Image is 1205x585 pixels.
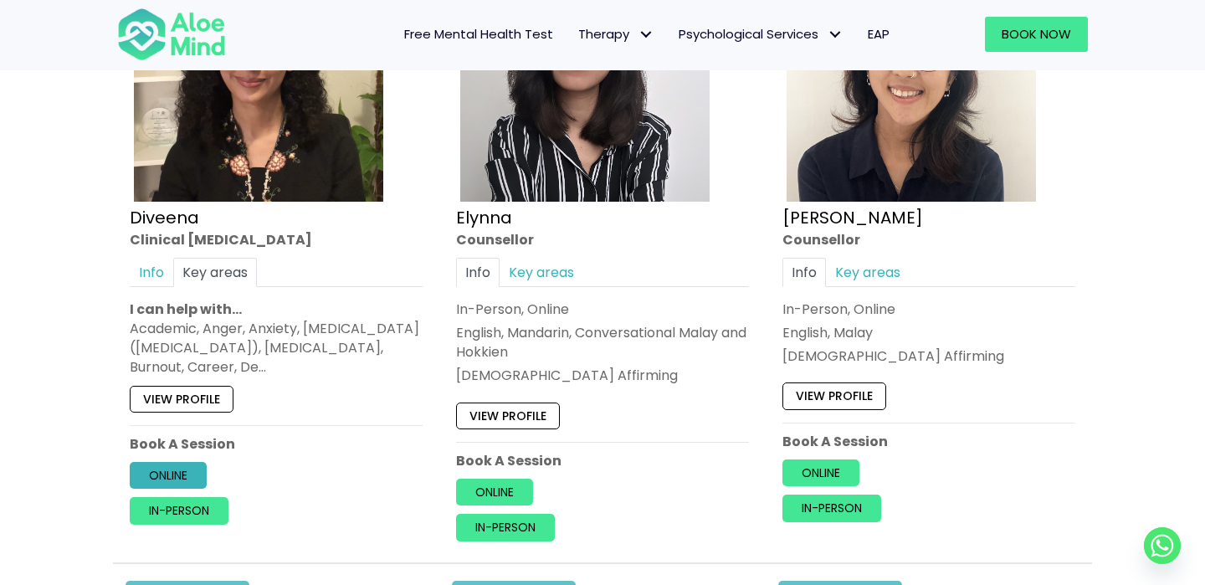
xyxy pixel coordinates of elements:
[782,383,886,410] a: View profile
[782,230,1075,249] div: Counsellor
[782,495,881,522] a: In-person
[456,451,749,470] p: Book A Session
[173,258,257,287] a: Key areas
[130,319,423,377] div: Academic, Anger, Anxiety, [MEDICAL_DATA] ([MEDICAL_DATA]), [MEDICAL_DATA], Burnout, Career, De…
[456,367,749,386] div: [DEMOGRAPHIC_DATA] Affirming
[130,258,173,287] a: Info
[578,25,654,43] span: Therapy
[666,17,855,52] a: Psychological ServicesPsychological Services: submenu
[566,17,666,52] a: TherapyTherapy: submenu
[456,479,533,505] a: Online
[456,300,749,319] div: In-Person, Online
[456,206,512,229] a: Elynna
[456,230,749,249] div: Counsellor
[826,258,910,287] a: Key areas
[456,515,555,541] a: In-person
[456,258,500,287] a: Info
[782,432,1075,451] p: Book A Session
[1144,527,1181,564] a: Whatsapp
[130,386,233,413] a: View profile
[823,23,847,47] span: Psychological Services: submenu
[679,25,843,43] span: Psychological Services
[633,23,658,47] span: Therapy: submenu
[248,17,902,52] nav: Menu
[130,498,228,525] a: In-person
[392,17,566,52] a: Free Mental Health Test
[868,25,890,43] span: EAP
[130,462,207,489] a: Online
[782,206,923,229] a: [PERSON_NAME]
[782,323,1075,342] p: English, Malay
[855,17,902,52] a: EAP
[782,300,1075,319] div: In-Person, Online
[1002,25,1071,43] span: Book Now
[782,347,1075,367] div: [DEMOGRAPHIC_DATA] Affirming
[130,300,423,319] p: I can help with…
[782,258,826,287] a: Info
[130,206,199,229] a: Diveena
[782,459,859,486] a: Online
[985,17,1088,52] a: Book Now
[130,230,423,249] div: Clinical [MEDICAL_DATA]
[404,25,553,43] span: Free Mental Health Test
[456,323,749,362] p: English, Mandarin, Conversational Malay and Hokkien
[456,403,560,429] a: View profile
[130,434,423,454] p: Book A Session
[500,258,583,287] a: Key areas
[117,7,226,62] img: Aloe mind Logo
